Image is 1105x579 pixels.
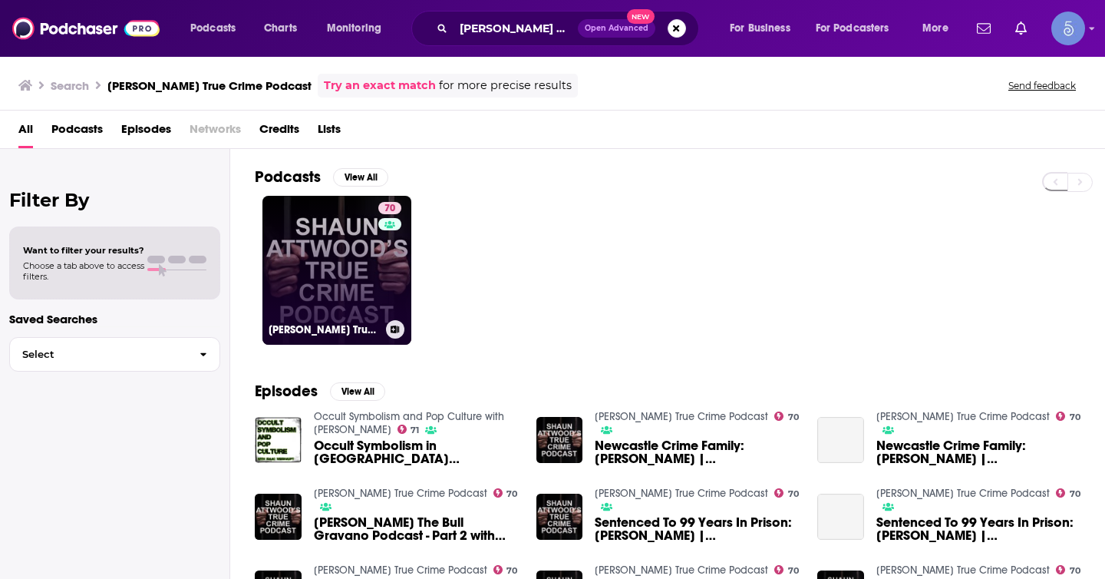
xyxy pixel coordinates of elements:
span: More [922,18,948,39]
a: All [18,117,33,148]
span: Choose a tab above to access filters. [23,260,144,282]
button: Open AdvancedNew [578,19,655,38]
button: open menu [912,16,968,41]
img: Sentenced To 99 Years In Prison: Shaun Freeston | Shaun Attwood's True Crime Podcast 28 [536,494,583,541]
a: Podcasts [51,117,103,148]
a: Try an exact match [324,77,436,94]
span: Newcastle Crime Family: [PERSON_NAME] | [PERSON_NAME] True Crime Podcast 96 [595,439,799,465]
a: Shaun Attwoods True Crime Podcast [876,410,1050,423]
div: Search podcasts, credits, & more... [426,11,714,46]
a: Shaun Attwoods True Crime Podcast [314,564,487,577]
span: [PERSON_NAME] The Bull Gravano Podcast - Part 2 with SONS OF ECSTASY - [PERSON_NAME] & [PERSON_NA... [314,516,518,542]
span: Monitoring [327,18,381,39]
a: Episodes [121,117,171,148]
a: Credits [259,117,299,148]
a: 71 [397,425,420,434]
a: Newcastle Crime Family: Stephen Sayers | Shaun Attwood's True Crime Podcast 96 [595,439,799,465]
span: For Business [730,18,790,39]
a: 70 [1056,488,1080,498]
button: View All [333,168,388,187]
a: EpisodesView All [255,382,385,401]
button: Send feedback [1004,79,1080,92]
img: Newcastle Crime Family: Stephen Sayers | Shaun Attwood's True Crime Podcast 96 [536,417,583,464]
h2: Episodes [255,382,318,401]
button: open menu [719,16,810,41]
span: 70 [788,567,799,574]
button: open menu [806,16,912,41]
span: 70 [788,491,799,498]
a: Shaun Attwoods True Crime Podcast [876,564,1050,577]
span: Sentenced To 99 Years In Prison: [PERSON_NAME] | [PERSON_NAME] True Crime Podcast 28 [595,516,799,542]
a: Charts [254,16,306,41]
a: 70 [378,202,401,214]
img: Podchaser - Follow, Share and Rate Podcasts [12,14,160,43]
a: Show notifications dropdown [971,15,997,41]
img: Sammy The Bull Gravano Podcast - Part 2 with SONS OF ECSTASY - Gerard Gravano & Shaun Attwood | T... [255,494,302,541]
button: open menu [316,16,401,41]
span: 70 [788,414,799,421]
a: Shaun Attwoods True Crime Podcast [595,487,768,500]
span: 70 [1070,414,1080,421]
input: Search podcasts, credits, & more... [454,16,578,41]
a: Sentenced To 99 Years In Prison: Shaun Freeston | Shaun Attwood's True Crime Podcast 28 [876,516,1080,542]
a: 70 [493,565,518,574]
a: 70 [1056,565,1080,574]
a: Sammy The Bull Gravano Podcast - Part 2 with SONS OF ECSTASY - Gerard Gravano & Shaun Attwood | T... [314,516,518,542]
a: 70 [774,412,799,421]
span: Logged in as Spiral5-G1 [1051,12,1085,45]
a: Shaun Attwoods True Crime Podcast [876,487,1050,500]
a: Shaun Attwoods True Crime Podcast [595,564,768,577]
span: 70 [506,567,517,574]
span: 70 [1070,491,1080,498]
a: 70 [774,565,799,574]
a: 70 [774,488,799,498]
span: For Podcasters [816,18,889,39]
span: for more precise results [439,77,572,94]
span: Newcastle Crime Family: [PERSON_NAME] | [PERSON_NAME] True Crime Podcast 96 [876,439,1080,465]
img: User Profile [1051,12,1085,45]
a: 70[PERSON_NAME] True Crime Podcast [262,196,411,345]
a: Show notifications dropdown [1009,15,1033,41]
span: New [627,9,655,24]
a: 70 [493,488,518,498]
span: Want to filter your results? [23,245,144,256]
a: Newcastle Crime Family: Stephen Sayers | Shaun Attwood's True Crime Podcast 96 [817,417,864,464]
h3: [PERSON_NAME] True Crime Podcast [107,78,312,93]
span: 70 [1070,567,1080,574]
h3: [PERSON_NAME] True Crime Podcast [269,323,380,336]
span: 70 [506,491,517,498]
span: Podcasts [190,18,236,39]
a: Newcastle Crime Family: Stephen Sayers | Shaun Attwood's True Crime Podcast 96 [876,439,1080,465]
span: Occult Symbolism in [GEOGRAPHIC_DATA] Entertainment: [PERSON_NAME] on [PERSON_NAME] True Crime Po... [314,439,518,465]
a: Sentenced To 99 Years In Prison: Shaun Freeston | Shaun Attwood's True Crime Podcast 28 [595,516,799,542]
span: Sentenced To 99 Years In Prison: [PERSON_NAME] | [PERSON_NAME] True Crime Podcast 28 [876,516,1080,542]
span: Charts [264,18,297,39]
span: 71 [411,427,419,434]
a: Shaun Attwoods True Crime Podcast [314,487,487,500]
a: Occult Symbolism and Pop Culture with Isaac Weishaupt [314,410,504,436]
p: Saved Searches [9,312,220,326]
a: Occult Symbolism in Hollywood Entertainment: Isaac Weishaupt on Shaun Attwood’s True Crime Podcast! [314,439,518,465]
img: Occult Symbolism in Hollywood Entertainment: Isaac Weishaupt on Shaun Attwood’s True Crime Podcast! [255,417,302,464]
a: Shaun Attwoods True Crime Podcast [595,410,768,423]
span: Networks [190,117,241,148]
a: 70 [1056,412,1080,421]
h2: Podcasts [255,167,321,187]
button: Show profile menu [1051,12,1085,45]
span: Select [10,349,187,359]
h3: Search [51,78,89,93]
button: View All [330,382,385,401]
a: PodcastsView All [255,167,388,187]
a: Lists [318,117,341,148]
span: Open Advanced [585,25,648,32]
button: Select [9,337,220,372]
a: Sentenced To 99 Years In Prison: Shaun Freeston | Shaun Attwood's True Crime Podcast 28 [817,494,864,541]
